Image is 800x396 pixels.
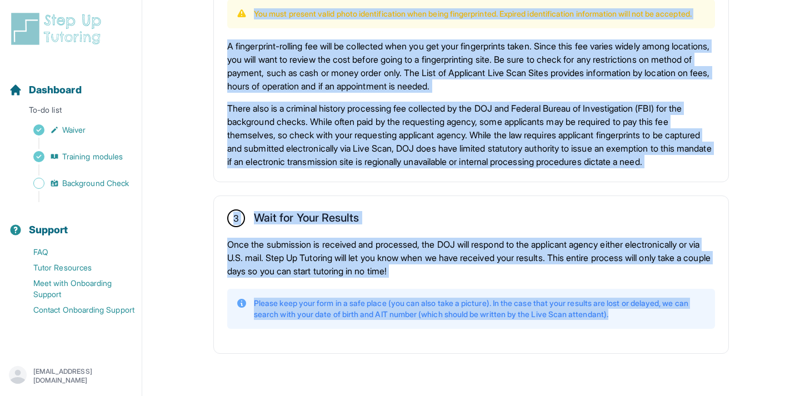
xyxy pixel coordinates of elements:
span: Dashboard [29,82,82,98]
p: There also is a criminal history processing fee collected by the DOJ and Federal Bureau of Invest... [227,102,715,168]
a: Background Check [9,176,142,191]
a: FAQ [9,244,142,260]
span: Support [29,222,68,238]
span: Waiver [62,124,86,136]
span: 3 [233,212,239,225]
span: Training modules [62,151,123,162]
span: Background Check [62,178,129,189]
button: Dashboard [4,64,137,102]
p: To-do list [4,104,137,120]
p: Once the submission is received and processed, the DOJ will respond to the applicant agency eithe... [227,238,715,278]
p: You must present valid photo identification when being fingerprinted. Expired identification info... [254,8,692,19]
p: Please keep your form in a safe place (you can also take a picture). In the case that your result... [254,298,706,320]
p: [EMAIL_ADDRESS][DOMAIN_NAME] [33,367,133,385]
p: A fingerprint-rolling fee will be collected when you get your fingerprints taken. Since this fee ... [227,39,715,93]
a: Tutor Resources [9,260,142,275]
button: Support [4,204,137,242]
a: Meet with Onboarding Support [9,275,142,302]
a: Contact Onboarding Support [9,302,142,318]
a: Training modules [9,149,142,164]
a: Dashboard [9,82,82,98]
h2: Wait for Your Results [254,211,359,229]
img: logo [9,11,108,47]
a: Waiver [9,122,142,138]
button: [EMAIL_ADDRESS][DOMAIN_NAME] [9,366,133,386]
